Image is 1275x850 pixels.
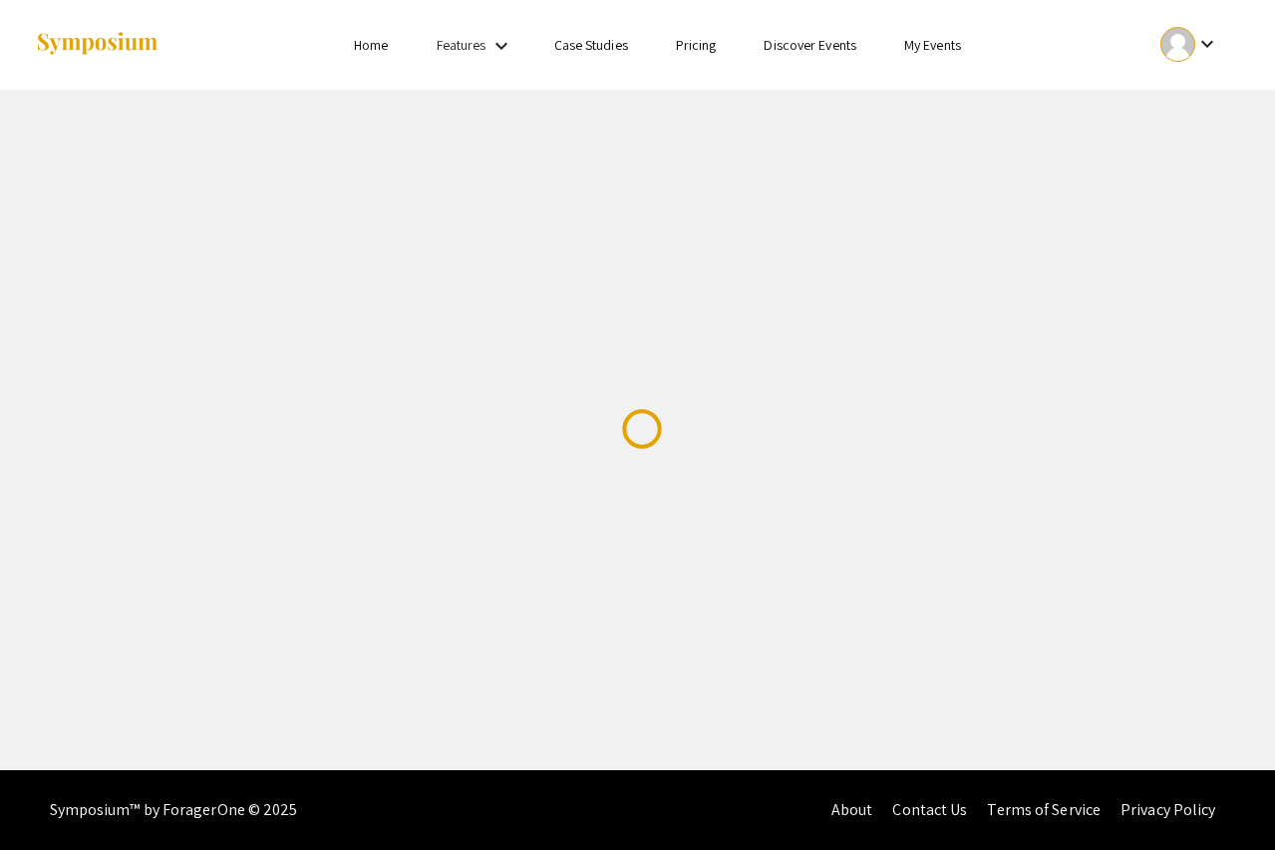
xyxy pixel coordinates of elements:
[987,799,1101,820] a: Terms of Service
[437,36,486,54] a: Features
[676,36,717,54] a: Pricing
[35,31,159,58] img: Symposium by ForagerOne
[764,36,856,54] a: Discover Events
[831,799,873,820] a: About
[1139,22,1240,67] button: Expand account dropdown
[892,799,967,820] a: Contact Us
[50,770,298,850] div: Symposium™ by ForagerOne © 2025
[354,36,388,54] a: Home
[1120,799,1215,820] a: Privacy Policy
[554,36,628,54] a: Case Studies
[904,36,961,54] a: My Events
[1195,32,1219,56] mat-icon: Expand account dropdown
[489,34,513,58] mat-icon: Expand Features list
